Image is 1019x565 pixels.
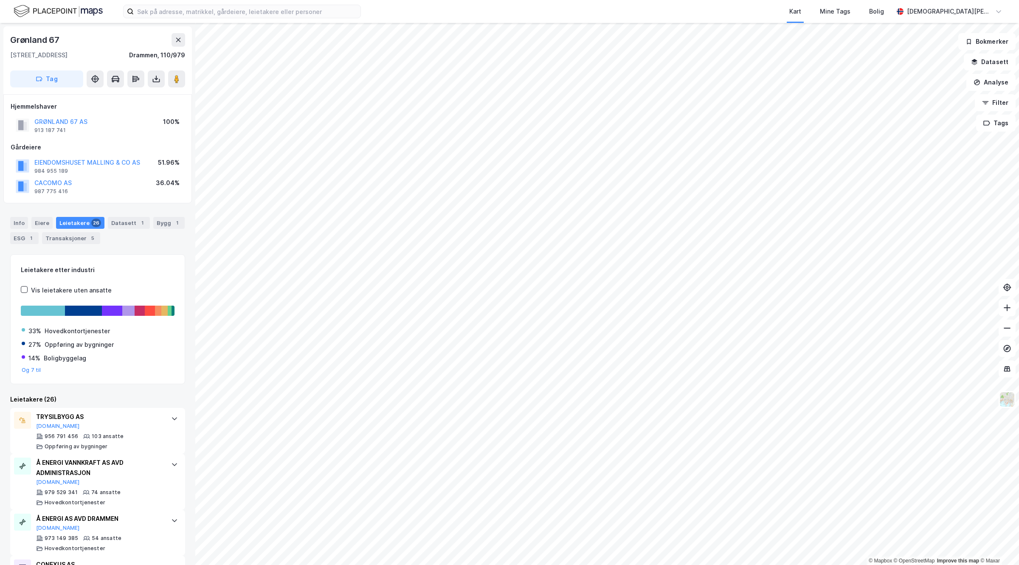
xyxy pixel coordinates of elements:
button: Datasett [964,53,1016,70]
div: Datasett [108,217,150,229]
div: Boligbyggelag [44,353,86,363]
div: Transaksjoner [42,232,100,244]
a: Mapbox [869,558,892,564]
div: Gårdeiere [11,142,185,152]
div: 1 [27,234,35,242]
button: Og 7 til [22,367,41,374]
div: 956 791 456 [45,433,78,440]
div: 987 775 416 [34,188,68,195]
div: 984 955 189 [34,168,68,174]
div: Grønland 67 [10,33,61,47]
div: 1 [138,219,146,227]
div: Hjemmelshaver [11,101,185,112]
a: Improve this map [937,558,979,564]
div: Hovedkontortjenester [45,499,105,506]
div: Eiere [31,217,53,229]
button: [DOMAIN_NAME] [36,525,80,531]
div: Leietakere etter industri [21,265,175,275]
div: Leietakere [56,217,104,229]
div: TRYSILBYGG AS [36,412,163,422]
div: ESG [10,232,39,244]
div: Oppføring av bygninger [45,340,114,350]
button: Bokmerker [958,33,1016,50]
button: [DOMAIN_NAME] [36,479,80,486]
div: 913 187 741 [34,127,66,134]
img: Z [999,391,1015,408]
div: Info [10,217,28,229]
div: 27% [28,340,41,350]
div: Bolig [869,6,884,17]
div: [STREET_ADDRESS] [10,50,68,60]
div: 1 [173,219,181,227]
div: 979 529 341 [45,489,78,496]
div: Bygg [153,217,185,229]
div: 54 ansatte [92,535,121,542]
iframe: Chat Widget [977,524,1019,565]
input: Søk på adresse, matrikkel, gårdeiere, leietakere eller personer [134,5,360,18]
div: 103 ansatte [92,433,124,440]
div: 100% [163,117,180,127]
button: [DOMAIN_NAME] [36,423,80,430]
button: Tag [10,70,83,87]
div: [DEMOGRAPHIC_DATA][PERSON_NAME] [907,6,992,17]
a: OpenStreetMap [894,558,935,564]
button: Tags [976,115,1016,132]
div: Mine Tags [820,6,850,17]
div: 33% [28,326,41,336]
div: Leietakere (26) [10,394,185,405]
div: Hovedkontortjenester [45,545,105,552]
div: Drammen, 110/979 [129,50,185,60]
div: 5 [88,234,97,242]
div: 26 [91,219,101,227]
div: Vis leietakere uten ansatte [31,285,112,295]
div: Kart [789,6,801,17]
div: 51.96% [158,157,180,168]
div: 36.04% [156,178,180,188]
div: Å ENERGI AS AVD DRAMMEN [36,514,163,524]
img: logo.f888ab2527a4732fd821a326f86c7f29.svg [14,4,103,19]
button: Analyse [966,74,1016,91]
div: 973 149 385 [45,535,78,542]
div: Å ENERGI VANNKRAFT AS AVD ADMINISTRASJON [36,458,163,478]
button: Filter [975,94,1016,111]
div: 14% [28,353,40,363]
div: Hovedkontortjenester [45,326,110,336]
div: 74 ansatte [91,489,121,496]
div: Oppføring av bygninger [45,443,107,450]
